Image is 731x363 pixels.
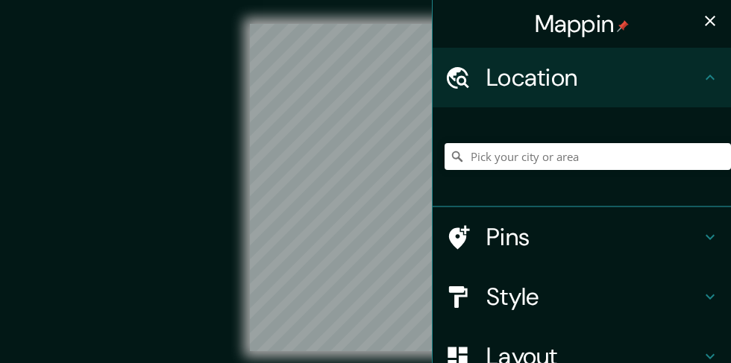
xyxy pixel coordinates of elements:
h4: Location [486,63,701,92]
h4: Pins [486,222,701,252]
div: Location [433,48,731,107]
input: Pick your city or area [445,143,731,170]
img: pin-icon.png [617,20,629,32]
canvas: Map [250,24,481,351]
div: Pins [433,207,731,267]
div: Style [433,267,731,326]
h4: Mappin [535,9,630,39]
h4: Style [486,282,701,312]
